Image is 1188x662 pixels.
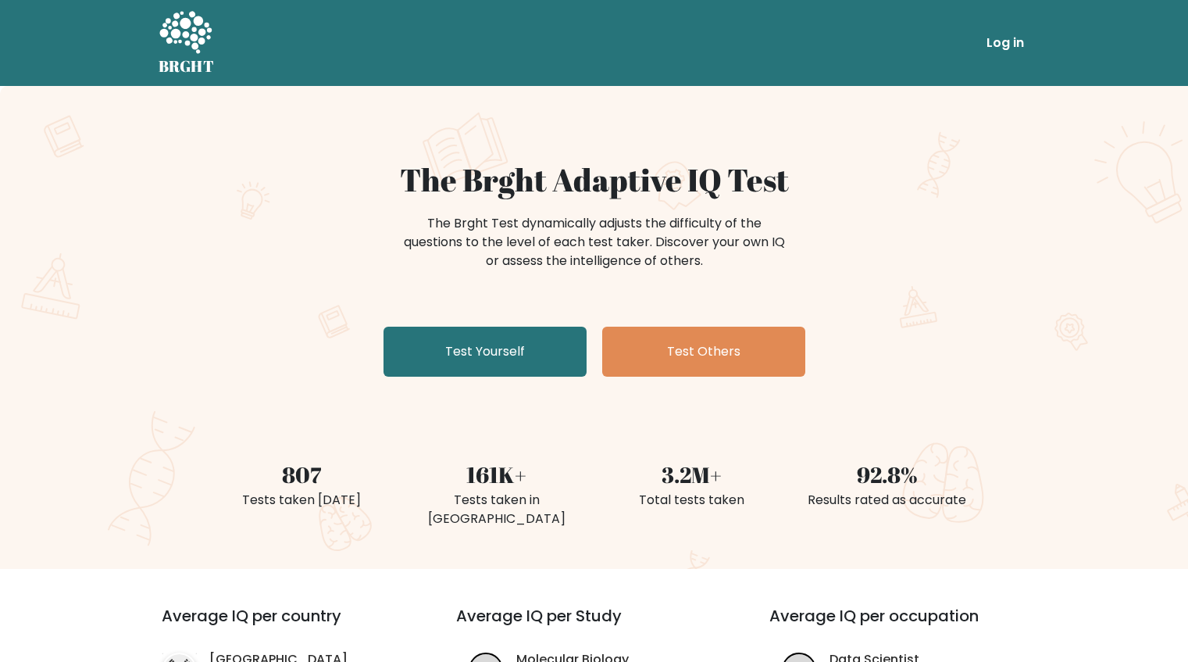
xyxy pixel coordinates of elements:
h1: The Brght Adaptive IQ Test [213,161,976,199]
h3: Average IQ per country [162,607,400,644]
a: Log in [980,27,1030,59]
h3: Average IQ per Study [456,607,732,644]
a: BRGHT [159,6,215,80]
div: Total tests taken [604,491,780,510]
h3: Average IQ per occupation [769,607,1045,644]
a: Test Yourself [384,327,587,377]
div: 161K+ [408,458,585,491]
div: 92.8% [799,458,976,491]
div: 807 [213,458,390,491]
div: 3.2M+ [604,458,780,491]
div: Tests taken [DATE] [213,491,390,510]
div: Results rated as accurate [799,491,976,510]
div: The Brght Test dynamically adjusts the difficulty of the questions to the level of each test take... [399,214,790,270]
a: Test Others [602,327,805,377]
div: Tests taken in [GEOGRAPHIC_DATA] [408,491,585,528]
h5: BRGHT [159,57,215,76]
